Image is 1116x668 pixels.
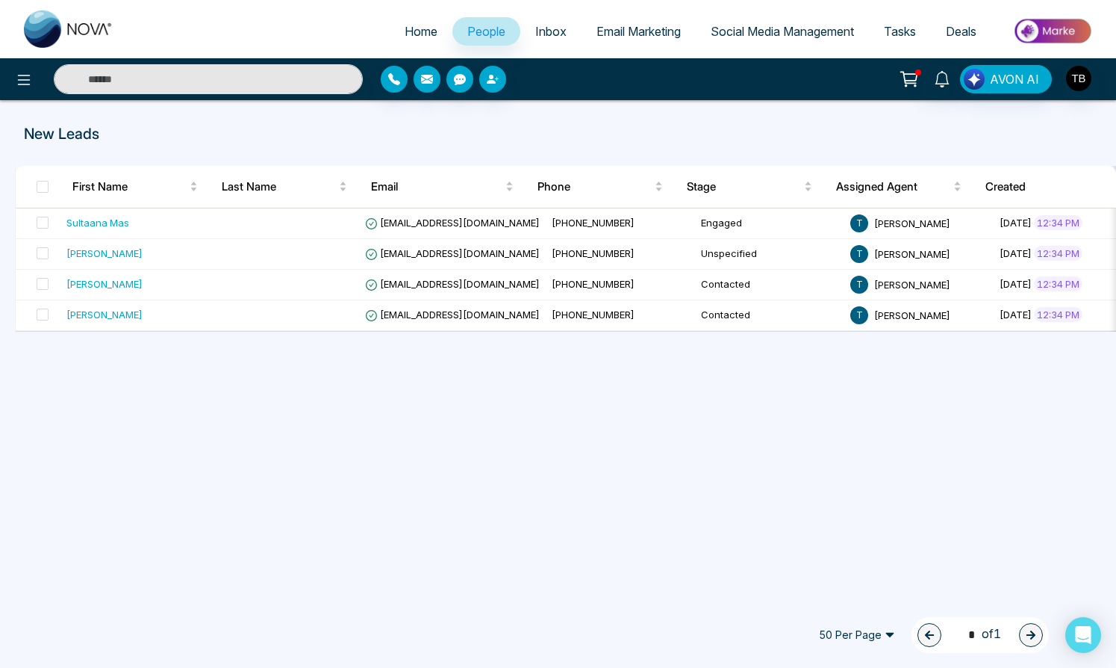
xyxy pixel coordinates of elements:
span: 12:34 PM [1034,307,1082,322]
div: Open Intercom Messenger [1065,617,1101,653]
a: Tasks [869,17,931,46]
td: Contacted [695,300,844,331]
img: Nova CRM Logo [24,10,113,48]
span: 12:34 PM [1034,246,1082,261]
span: [PERSON_NAME] [874,278,950,290]
span: Inbox [535,24,567,39]
span: Tasks [884,24,916,39]
a: Social Media Management [696,17,869,46]
span: First Name [72,178,187,196]
span: [DATE] [1000,309,1032,321]
span: Social Media Management [711,24,854,39]
span: Stage [687,178,801,196]
a: Email Marketing [582,17,696,46]
img: User Avatar [1066,66,1091,91]
span: Home [405,24,437,39]
div: [PERSON_NAME] [66,246,143,261]
span: T [850,306,868,324]
span: [PERSON_NAME] [874,217,950,229]
span: 50 Per Page [808,623,905,647]
span: 12:34 PM [1034,215,1082,230]
span: T [850,245,868,263]
th: Phone [526,166,675,208]
span: Deals [946,24,976,39]
span: [EMAIL_ADDRESS][DOMAIN_NAME] [365,247,540,259]
span: Email Marketing [596,24,681,39]
th: Stage [675,166,824,208]
a: Home [390,17,452,46]
td: Engaged [695,208,844,239]
span: [EMAIL_ADDRESS][DOMAIN_NAME] [365,278,540,290]
span: of 1 [959,625,1001,645]
span: AVON AI [990,70,1039,88]
span: [PHONE_NUMBER] [552,247,635,259]
span: [EMAIL_ADDRESS][DOMAIN_NAME] [365,309,540,321]
span: [DATE] [1000,217,1032,229]
th: Last Name [210,166,359,208]
div: [PERSON_NAME] [66,307,143,322]
span: [PERSON_NAME] [874,309,950,321]
span: [PHONE_NUMBER] [552,278,635,290]
th: Assigned Agent [824,166,973,208]
td: Unspecified [695,239,844,270]
a: Deals [931,17,991,46]
span: Phone [537,178,652,196]
p: New Leads [24,123,1092,145]
span: [PHONE_NUMBER] [552,217,635,229]
span: Last Name [222,178,336,196]
td: Contacted [695,270,844,300]
span: Email [371,178,502,196]
img: Market-place.gif [999,14,1107,48]
div: Sultaana Mas [66,215,129,230]
span: [DATE] [1000,278,1032,290]
button: AVON AI [960,65,1052,93]
div: [PERSON_NAME] [66,276,143,291]
a: Inbox [520,17,582,46]
span: 12:34 PM [1034,276,1082,291]
span: Created [985,178,1112,196]
span: [EMAIL_ADDRESS][DOMAIN_NAME] [365,217,540,229]
span: T [850,276,868,294]
span: Assigned Agent [836,178,950,196]
th: First Name [60,166,210,208]
span: T [850,214,868,232]
span: [PERSON_NAME] [874,247,950,259]
th: Email [359,166,526,208]
span: [PHONE_NUMBER] [552,309,635,321]
a: People [452,17,520,46]
span: [DATE] [1000,247,1032,259]
img: Lead Flow [964,69,985,90]
span: People [467,24,505,39]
